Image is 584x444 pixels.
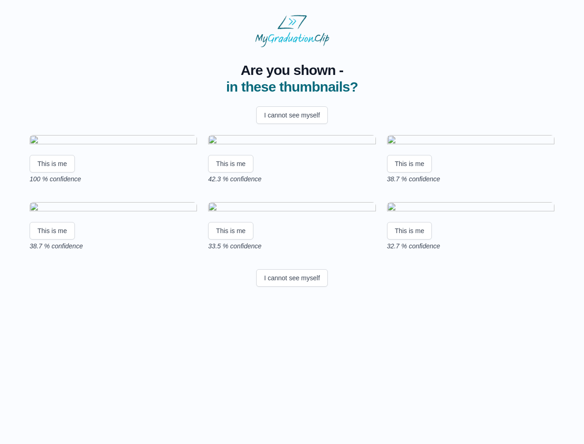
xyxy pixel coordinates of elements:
button: This is me [208,222,253,240]
span: Are you shown - [226,62,358,79]
img: ce796d7f2d38eaf7cd271779f997cf25d5a19cd6.gif [387,135,554,148]
button: This is me [387,155,432,173]
button: I cannot see myself [256,269,328,287]
button: I cannot see myself [256,106,328,124]
button: This is me [387,222,432,240]
p: 32.7 % confidence [387,241,554,251]
span: in these thumbnails? [226,79,358,94]
p: 100 % confidence [30,174,197,184]
button: This is me [30,222,75,240]
p: 42.3 % confidence [208,174,375,184]
button: This is me [30,155,75,173]
img: da3a33474de8b8382e2c8bf2e55218d200cf618e.gif [30,135,197,148]
img: 50cb524dbbd24e38f660000277342ba3c88d33a8.gif [208,202,375,215]
p: 38.7 % confidence [387,174,554,184]
button: This is me [208,155,253,173]
img: MyGraduationClip [255,15,329,47]
p: 33.5 % confidence [208,241,375,251]
p: 38.7 % confidence [30,241,197,251]
img: 5255e405f823c2761b35fd40004257848a32c09e.gif [387,202,554,215]
img: 7350f532bd1b5f591315049132cc3a99669dae2b.gif [30,202,197,215]
img: cd3d1377ea4837b77ba375acb5c7d643ec2c6766.gif [208,135,375,148]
